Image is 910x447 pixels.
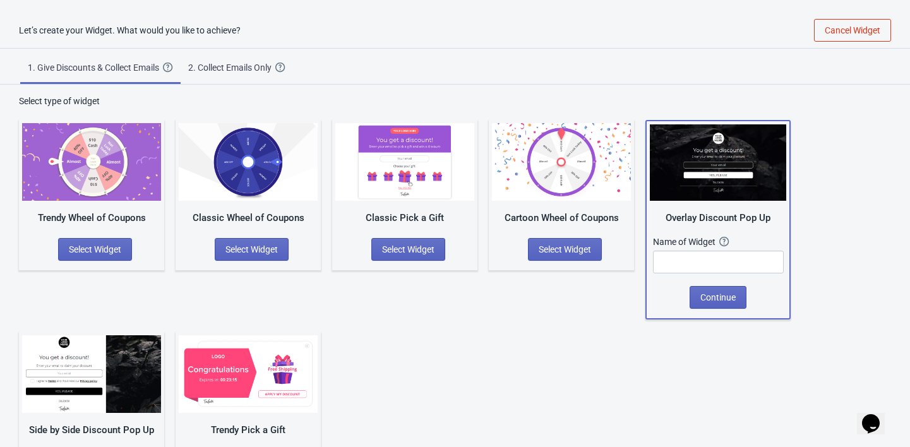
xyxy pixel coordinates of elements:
img: regular_popup.jpg [22,335,161,413]
div: 1. Give Discounts & Collect Emails [28,61,163,74]
span: Select Widget [225,244,278,254]
img: trendy_game.png [22,123,161,201]
button: Select Widget [215,238,289,261]
div: Classic Wheel of Coupons [179,211,318,225]
img: gift_game.jpg [335,123,474,201]
span: Select Widget [69,244,121,254]
iframe: chat widget [857,396,897,434]
img: classic_game.jpg [179,123,318,201]
span: Select Widget [382,244,434,254]
img: full_screen_popup.jpg [650,124,786,201]
div: Select type of widget [19,95,891,107]
div: Trendy Wheel of Coupons [22,211,161,225]
button: Select Widget [528,238,602,261]
div: Name of Widget [653,235,719,248]
button: Select Widget [371,238,445,261]
button: Cancel Widget [814,19,891,42]
div: Classic Pick a Gift [335,211,474,225]
div: Trendy Pick a Gift [179,423,318,438]
div: Overlay Discount Pop Up [650,211,786,225]
button: Continue [690,286,746,309]
div: 2. Collect Emails Only [188,61,275,74]
button: Select Widget [58,238,132,261]
span: Cancel Widget [825,25,880,35]
img: gift_game_v2.jpg [179,335,318,413]
span: Select Widget [539,244,591,254]
div: Cartoon Wheel of Coupons [492,211,631,225]
div: Side by Side Discount Pop Up [22,423,161,438]
img: cartoon_game.jpg [492,123,631,201]
span: Continue [700,292,736,302]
